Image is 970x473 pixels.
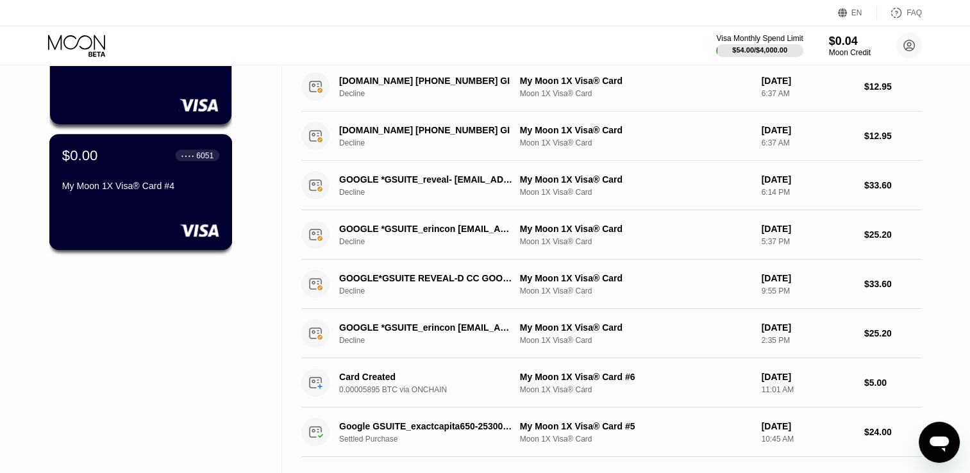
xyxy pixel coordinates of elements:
div: Decline [339,237,526,246]
div: [DATE] [761,421,853,431]
div: $0.00 [62,147,98,163]
div: 6:14 PM [761,188,853,197]
div: $33.60 [864,279,922,289]
div: Google GSUITE_exactcapita650-2530000 USSettled PurchaseMy Moon 1X Visa® Card #5Moon 1X Visa® Card... [301,408,922,457]
div: [DOMAIN_NAME] [PHONE_NUMBER] GIDeclineMy Moon 1X Visa® CardMoon 1X Visa® Card[DATE]6:37 AM$12.95 [301,112,922,161]
div: 5:37 PM [761,237,853,246]
div: My Moon 1X Visa® Card [520,76,751,86]
div: [DOMAIN_NAME] [PHONE_NUMBER] GIDeclineMy Moon 1X Visa® CardMoon 1X Visa® Card[DATE]6:37 AM$12.95 [301,62,922,112]
div: Card Created0.00005895 BTC via ONCHAINMy Moon 1X Visa® Card #6Moon 1X Visa® Card[DATE]11:01 AM$5.00 [301,358,922,408]
div: GOOGLE*GSUITE REVEAL-D CC GOOGLE.COMUSDeclineMy Moon 1X Visa® CardMoon 1X Visa® Card[DATE]9:55 PM... [301,260,922,309]
div: GOOGLE *GSUITE_erincon [EMAIL_ADDRESS] [339,322,514,333]
div: [DOMAIN_NAME] [PHONE_NUMBER] GI [339,125,514,135]
div: Visa Monthly Spend Limit [716,34,803,43]
div: 2:35 PM [761,336,853,345]
div: $0.04Moon Credit [829,35,871,57]
div: $0.04 [829,35,871,48]
div: Moon 1X Visa® Card [520,188,751,197]
div: $25.20 [864,229,922,240]
div: My Moon 1X Visa® Card #5 [520,421,751,431]
div: Moon 1X Visa® Card [520,237,751,246]
div: [DATE] [761,174,853,185]
div: Decline [339,336,526,345]
div: GOOGLE *GSUITE_erincon [EMAIL_ADDRESS] [339,224,514,234]
div: My Moon 1X Visa® Card #4 [62,181,219,191]
div: $0.00● ● ● ●6051My Moon 1X Visa® Card #4 [50,135,231,249]
div: [DATE] [761,322,853,333]
div: $12.95 [864,131,922,141]
div: 6051 [196,151,213,160]
div: [DATE] [761,76,853,86]
div: FAQ [877,6,922,19]
div: 11:01 AM [761,385,853,394]
div: GOOGLE *GSUITE_erincon [EMAIL_ADDRESS]DeclineMy Moon 1X Visa® CardMoon 1X Visa® Card[DATE]2:35 PM... [301,309,922,358]
div: Card Created [339,372,514,382]
div: 10:45 AM [761,435,853,444]
div: 9:55 PM [761,286,853,295]
div: Moon 1X Visa® Card [520,286,751,295]
div: [DATE] [761,273,853,283]
div: ● ● ● ● [181,153,194,157]
div: Google GSUITE_exactcapita650-2530000 US [339,421,514,431]
div: My Moon 1X Visa® Card [520,125,751,135]
div: $24.00 [864,427,922,437]
div: $25.20 [864,328,922,338]
div: [DATE] [761,125,853,135]
div: 0.00005895 BTC via ONCHAIN [339,385,526,394]
div: Visa Monthly Spend Limit$54.00/$4,000.00 [716,34,803,57]
iframe: Button to launch messaging window [919,422,960,463]
div: Moon 1X Visa® Card [520,138,751,147]
div: Moon 1X Visa® Card [520,435,751,444]
div: GOOGLE *GSUITE_reveal- [EMAIL_ADDRESS]DeclineMy Moon 1X Visa® CardMoon 1X Visa® Card[DATE]6:14 PM... [301,161,922,210]
div: My Moon 1X Visa® Card [520,322,751,333]
div: GOOGLE *GSUITE_erincon [EMAIL_ADDRESS]DeclineMy Moon 1X Visa® CardMoon 1X Visa® Card[DATE]5:37 PM... [301,210,922,260]
div: Decline [339,188,526,197]
div: [DOMAIN_NAME] [PHONE_NUMBER] GI [339,76,514,86]
div: My Moon 1X Visa® Card #6 [520,372,751,382]
div: Moon 1X Visa® Card [520,385,751,394]
div: Decline [339,138,526,147]
div: FAQ [907,8,922,17]
div: $12.95 [864,81,922,92]
div: Decline [339,89,526,98]
div: My Moon 1X Visa® Card [520,174,751,185]
div: [DATE] [761,372,853,382]
div: EN [851,8,862,17]
div: Decline [339,286,526,295]
div: Moon 1X Visa® Card [520,336,751,345]
div: My Moon 1X Visa® Card [520,224,751,234]
div: $5.00 [864,378,922,388]
div: GOOGLE*GSUITE REVEAL-D CC GOOGLE.COMUS [339,273,514,283]
div: EN [838,6,877,19]
div: $54.00 / $4,000.00 [732,46,787,54]
div: GOOGLE *GSUITE_reveal- [EMAIL_ADDRESS] [339,174,514,185]
div: 6:37 AM [761,89,853,98]
div: Settled Purchase [339,435,526,444]
div: $33.60 [864,180,922,190]
div: $0.00● ● ● ●1827My Moon 1X Visa® Card #5 [50,10,231,124]
div: Moon 1X Visa® Card [520,89,751,98]
div: My Moon 1X Visa® Card [520,273,751,283]
div: Moon Credit [829,48,871,57]
div: 6:37 AM [761,138,853,147]
div: [DATE] [761,224,853,234]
